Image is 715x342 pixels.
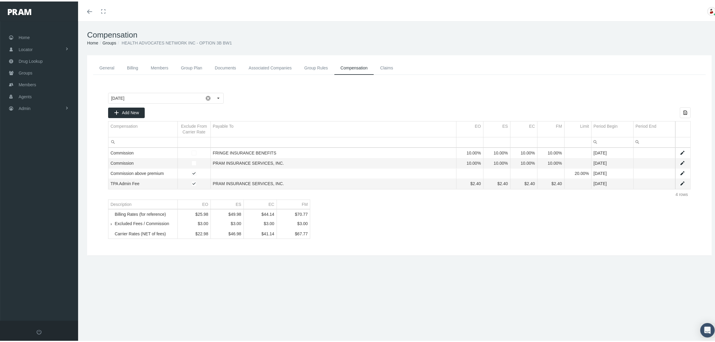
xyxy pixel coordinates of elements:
[108,157,177,167] td: Commission
[242,60,298,73] a: Associated Companies
[211,147,456,157] td: FRINGE INSURANCE BENEFITS
[115,220,175,224] div: Excluded Fees / Commission
[213,122,234,128] div: Payable To
[87,29,712,38] h1: Compensation
[374,60,399,73] a: Claims
[108,198,310,237] div: Tree list
[108,106,691,198] div: Data grid
[483,177,510,188] td: $2.40
[510,120,537,136] td: Column EC
[122,109,139,114] span: Add New
[87,39,98,44] a: Home
[591,167,633,177] td: [DATE]
[102,39,116,44] a: Groups
[19,30,30,42] span: Home
[115,230,175,235] div: Carrier Rates (NET of fees)
[213,220,241,224] div: $3.00
[529,122,535,128] div: EC
[108,106,145,117] div: Add New
[298,60,334,73] a: Group Rules
[115,210,175,215] div: Billing Rates (for reference)
[680,179,685,185] a: Edit
[180,210,208,215] div: $25.98
[93,60,121,73] a: General
[636,122,656,128] div: Period End
[510,157,537,167] td: 10.00%
[177,120,211,136] td: Column Exclude From Carrier Rate
[108,120,177,136] td: Column Compensation
[19,78,36,89] span: Members
[180,230,208,235] div: $22.98
[564,120,591,136] td: Column Limit
[591,157,633,167] td: [DATE]
[591,177,633,188] td: [DATE]
[177,198,211,208] td: Column EO
[680,169,685,175] a: Edit
[456,157,483,167] td: 10.00%
[8,8,31,14] img: PRAM_20_x_78.png
[483,147,510,157] td: 10.00%
[211,177,456,188] td: PRAM INSURANCE SERVICES, INC.
[676,191,688,195] div: 4 rows
[537,120,564,136] td: Column FM
[111,200,132,205] div: Description
[483,157,510,167] td: 10.00%
[580,122,589,128] div: Limit
[334,60,374,73] a: Compensation
[108,136,177,146] input: Filter cell
[19,54,43,66] span: Drug Lookup
[213,92,223,102] div: Select
[591,147,633,157] td: [DATE]
[279,230,308,235] div: $67.77
[680,149,685,154] a: Edit
[456,120,483,136] td: Column EO
[700,322,715,336] div: Open Intercom Messenger
[108,167,177,177] td: Commission above premium
[277,198,310,208] td: Column FM
[591,120,633,136] td: Column Period Begin
[680,159,685,164] a: Edit
[633,120,675,136] td: Column Period End
[19,90,32,101] span: Agents
[483,120,510,136] td: Column ES
[634,136,675,146] input: Filter cell
[246,230,274,235] div: $41.14
[246,220,274,224] div: $3.00
[591,136,633,146] td: Filter cell
[213,230,241,235] div: $46.98
[122,39,232,44] span: HEALTH ADVOCATES NETWORK INC - OPTION 3B BW1
[211,157,456,167] td: PRAM INSURANCE SERVICES, INC.
[594,122,618,128] div: Period Begin
[108,177,177,188] td: TPA Admin Fee
[180,220,208,224] div: $3.00
[537,157,564,167] td: 10.00%
[180,122,208,133] div: Exclude From Carrier Rate
[244,198,277,208] td: Column EC
[564,167,591,177] td: 20.00%
[175,60,209,73] a: Group Plan
[592,136,633,146] input: Filter cell
[302,200,308,205] div: FM
[456,147,483,157] td: 10.00%
[211,198,244,208] td: Column ES
[456,177,483,188] td: $2.40
[108,198,177,208] td: Column Description
[502,122,508,128] div: ES
[236,200,241,205] div: ES
[213,210,241,215] div: $49.98
[510,177,537,188] td: $2.40
[144,60,174,73] a: Members
[121,60,144,73] a: Billing
[633,136,675,146] td: Filter cell
[202,200,208,205] div: EO
[108,106,691,117] div: Data grid toolbar
[680,106,691,117] div: Export all data to Excel
[268,200,274,205] div: EC
[211,120,456,136] td: Column Payable To
[537,147,564,157] td: 10.00%
[111,122,138,128] div: Compensation
[279,210,308,215] div: $70.77
[279,220,308,224] div: $3.00
[510,147,537,157] td: 10.00%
